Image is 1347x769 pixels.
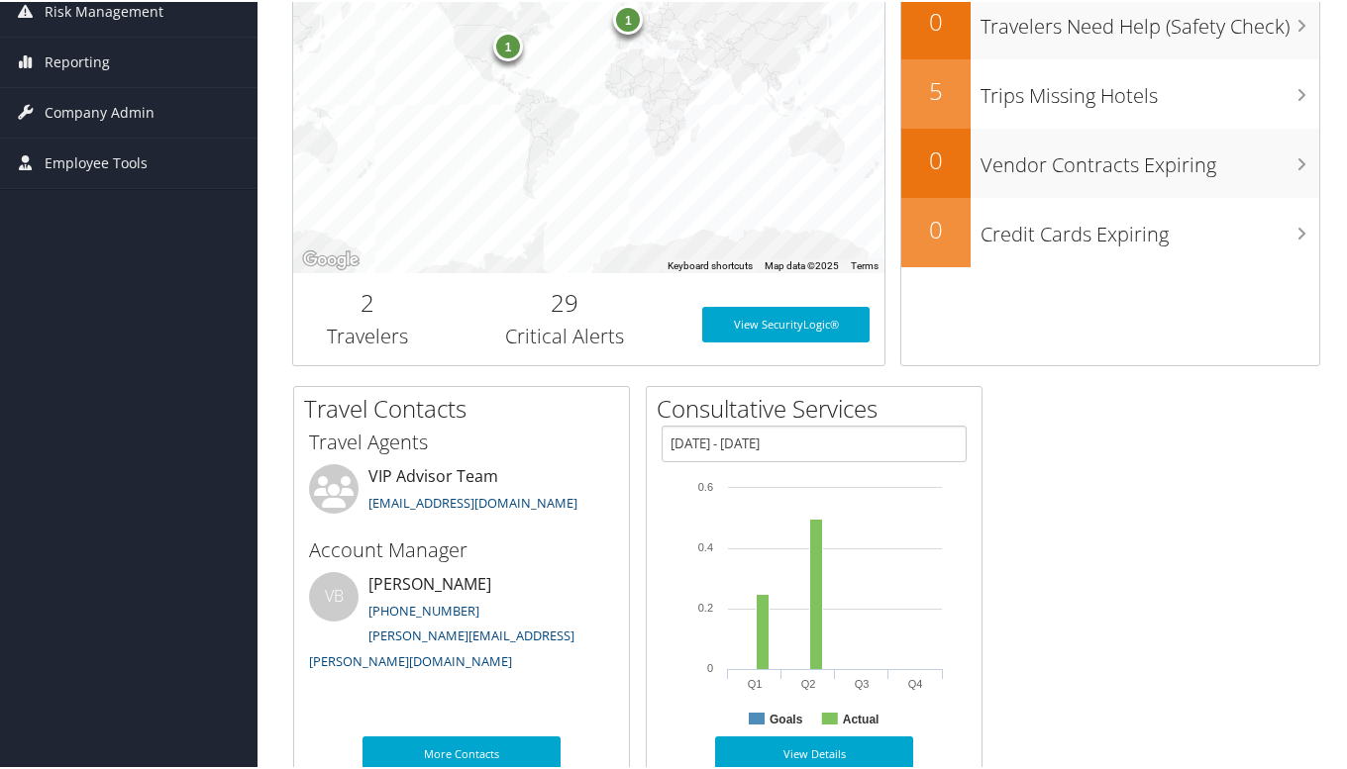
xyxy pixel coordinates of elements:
h3: Credit Cards Expiring [981,209,1319,246]
tspan: 0.6 [698,479,713,491]
h2: 0 [901,3,971,37]
text: Q2 [801,676,816,688]
text: Q4 [908,676,923,688]
h3: Travelers [308,321,426,348]
h2: 5 [901,72,971,106]
h3: Vendor Contracts Expiring [981,140,1319,177]
h3: Trips Missing Hotels [981,70,1319,108]
div: 1 [493,30,523,59]
span: Employee Tools [45,137,148,186]
a: Open this area in Google Maps (opens a new window) [298,245,363,271]
h3: Travelers Need Help (Safety Check) [981,1,1319,39]
a: [PERSON_NAME][EMAIL_ADDRESS][PERSON_NAME][DOMAIN_NAME] [309,625,574,668]
h2: 29 [456,284,673,318]
a: 0Credit Cards Expiring [901,196,1319,265]
h3: Travel Agents [309,427,614,454]
text: Goals [770,711,803,724]
span: Map data ©2025 [765,258,839,269]
a: 5Trips Missing Hotels [901,57,1319,127]
span: Reporting [45,36,110,85]
h2: Consultative Services [657,390,982,424]
h2: 0 [901,142,971,175]
text: Actual [843,711,880,724]
h2: 0 [901,211,971,244]
div: VB [309,570,359,620]
text: Q3 [855,676,870,688]
a: [PHONE_NUMBER] [368,600,479,618]
div: 1 [613,3,643,33]
img: Google [298,245,363,271]
tspan: 0 [707,660,713,672]
li: VIP Advisor Team [299,462,624,527]
h2: Travel Contacts [304,390,629,424]
tspan: 0.2 [698,600,713,612]
a: 0Vendor Contracts Expiring [901,127,1319,196]
text: Q1 [748,676,763,688]
h3: Account Manager [309,534,614,562]
button: Keyboard shortcuts [668,257,753,271]
h2: 2 [308,284,426,318]
li: [PERSON_NAME] [299,570,624,676]
a: Terms (opens in new tab) [851,258,879,269]
h3: Critical Alerts [456,321,673,348]
tspan: 0.4 [698,539,713,551]
a: [EMAIL_ADDRESS][DOMAIN_NAME] [368,492,577,510]
a: View SecurityLogic® [702,305,870,340]
span: Company Admin [45,86,155,136]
